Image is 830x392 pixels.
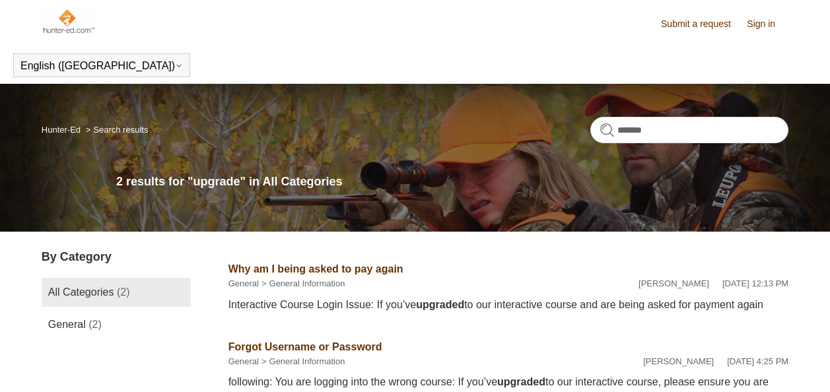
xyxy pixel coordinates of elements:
[643,355,714,368] li: [PERSON_NAME]
[117,286,130,298] span: (2)
[259,277,345,290] li: General Information
[228,278,259,288] a: General
[42,248,191,266] h3: By Category
[639,277,709,290] li: [PERSON_NAME]
[228,341,382,352] a: Forgot Username or Password
[228,263,403,275] a: Why am I being asked to pay again
[83,125,149,135] li: Search results
[228,355,259,368] li: General
[228,356,259,366] a: General
[42,278,191,307] a: All Categories (2)
[88,319,102,330] span: (2)
[42,125,83,135] li: Hunter-Ed
[269,356,345,366] a: General Information
[42,310,191,339] a: General (2)
[590,117,788,143] input: Search
[48,286,114,298] span: All Categories
[661,17,744,31] a: Submit a request
[416,299,464,310] em: upgraded
[116,173,788,191] h1: 2 results for "upgrade" in All Categories
[747,17,788,31] a: Sign in
[228,297,788,313] div: Interactive Course Login Issue: If you’ve to our interactive course and are being asked for payme...
[727,356,788,366] time: 05/20/2025, 16:25
[497,376,545,387] em: upgraded
[269,278,345,288] a: General Information
[48,319,86,330] span: General
[259,355,345,368] li: General Information
[722,278,788,288] time: 04/08/2025, 12:13
[42,8,95,34] img: Hunter-Ed Help Center home page
[20,60,183,72] button: English ([GEOGRAPHIC_DATA])
[42,125,81,135] a: Hunter-Ed
[228,277,259,290] li: General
